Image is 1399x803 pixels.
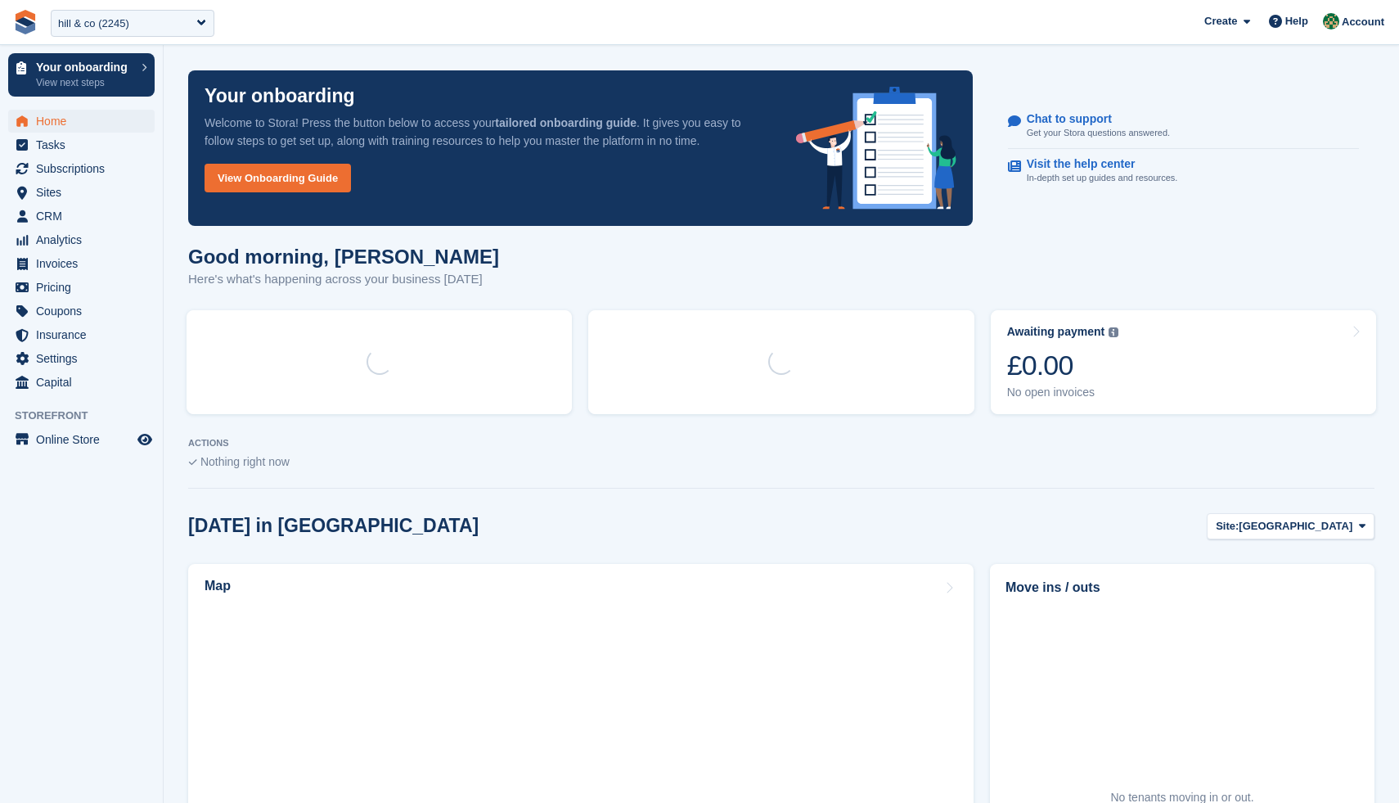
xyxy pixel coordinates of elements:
span: Tasks [36,133,134,156]
p: Chat to support [1027,112,1157,126]
img: icon-info-grey-7440780725fd019a000dd9b08b2336e03edf1995a4989e88bcd33f0948082b44.svg [1109,327,1118,337]
p: Get your Stora questions answered. [1027,126,1170,140]
a: menu [8,157,155,180]
a: menu [8,181,155,204]
span: Nothing right now [200,455,290,468]
a: menu [8,110,155,133]
span: Help [1285,13,1308,29]
span: Insurance [36,323,134,346]
img: Aaron [1323,13,1339,29]
span: Subscriptions [36,157,134,180]
span: Home [36,110,134,133]
img: onboarding-info-6c161a55d2c0e0a8cae90662b2fe09162a5109e8cc188191df67fb4f79e88e88.svg [796,87,956,210]
img: stora-icon-8386f47178a22dfd0bd8f6a31ec36ba5ce8667c1dd55bd0f319d3a0aa187defe.svg [13,10,38,34]
a: Chat to support Get your Stora questions answered. [1008,104,1359,149]
h2: Move ins / outs [1005,578,1359,598]
span: CRM [36,205,134,228]
h1: Good morning, [PERSON_NAME] [188,246,499,268]
a: Visit the help center In-depth set up guides and resources. [1008,149,1359,193]
a: menu [8,371,155,394]
span: Settings [36,347,134,370]
a: menu [8,133,155,156]
a: Preview store [135,430,155,449]
span: Coupons [36,300,134,323]
img: blank_slate_check_icon-ba018cac091ee9be17c0a81a6c232d5eb81de652e7a59be601be346b1b6ddf79.svg [188,459,197,466]
a: View Onboarding Guide [205,164,351,192]
p: Welcome to Stora! Press the button below to access your . It gives you easy to follow steps to ge... [205,114,770,150]
a: menu [8,347,155,370]
span: Account [1342,14,1384,30]
p: ACTIONS [188,438,1374,449]
span: Pricing [36,276,134,299]
h2: [DATE] in [GEOGRAPHIC_DATA] [188,515,479,537]
p: Visit the help center [1027,157,1165,171]
a: menu [8,276,155,299]
span: Capital [36,371,134,394]
p: Your onboarding [36,61,133,73]
p: View next steps [36,75,133,90]
a: menu [8,428,155,451]
span: Online Store [36,428,134,451]
div: £0.00 [1007,349,1119,382]
div: No open invoices [1007,386,1119,399]
a: menu [8,252,155,275]
span: [GEOGRAPHIC_DATA] [1239,518,1352,535]
a: Awaiting payment £0.00 No open invoices [991,310,1376,414]
a: menu [8,228,155,251]
a: menu [8,300,155,323]
p: Here's what's happening across your business [DATE] [188,270,499,289]
a: menu [8,323,155,346]
p: In-depth set up guides and resources. [1027,171,1178,185]
span: Storefront [15,408,163,424]
span: Invoices [36,252,134,275]
span: Site: [1216,518,1239,535]
span: Sites [36,181,134,204]
div: Awaiting payment [1007,325,1105,339]
span: Analytics [36,228,134,251]
button: Site: [GEOGRAPHIC_DATA] [1207,513,1374,540]
a: menu [8,205,155,228]
strong: tailored onboarding guide [495,116,637,129]
p: Your onboarding [205,87,355,106]
div: hill & co (2245) [58,16,129,32]
a: Your onboarding View next steps [8,53,155,97]
h2: Map [205,579,231,593]
span: Create [1204,13,1237,29]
